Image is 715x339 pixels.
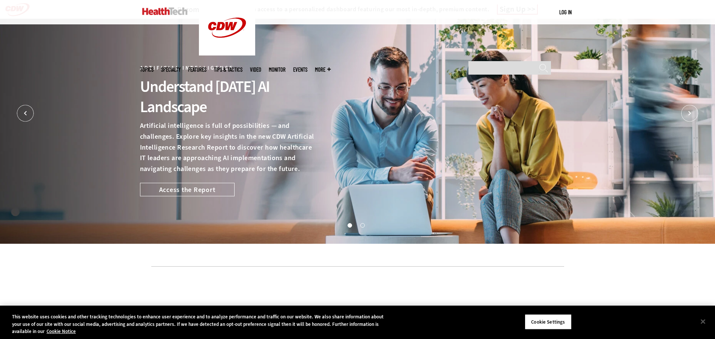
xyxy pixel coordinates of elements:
a: MonITor [269,67,286,72]
a: Video [250,67,261,72]
a: Log in [559,9,572,15]
a: CDW [199,49,255,57]
div: Understand [DATE] AI Landscape [140,76,314,117]
div: This website uses cookies and other tracking technologies to enhance user experience and to analy... [12,313,393,335]
a: More information about your privacy [47,328,76,334]
span: More [315,67,331,72]
button: Prev [17,105,34,122]
button: Next [681,105,698,122]
a: Tips & Tactics [214,67,242,72]
a: Events [293,67,307,72]
button: 1 of 2 [348,223,351,227]
span: Specialty [161,67,181,72]
button: 2 of 2 [360,223,364,227]
a: Features [188,67,206,72]
p: Artificial intelligence is full of possibilities — and challenges. Explore key insights in the ne... [140,120,314,174]
span: Topics [140,67,154,72]
button: Close [695,313,711,330]
img: Home [142,7,188,15]
button: Cookie Settings [525,314,572,330]
iframe: advertisement [221,278,494,312]
a: Access the Report [140,183,235,196]
div: User menu [559,8,572,16]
